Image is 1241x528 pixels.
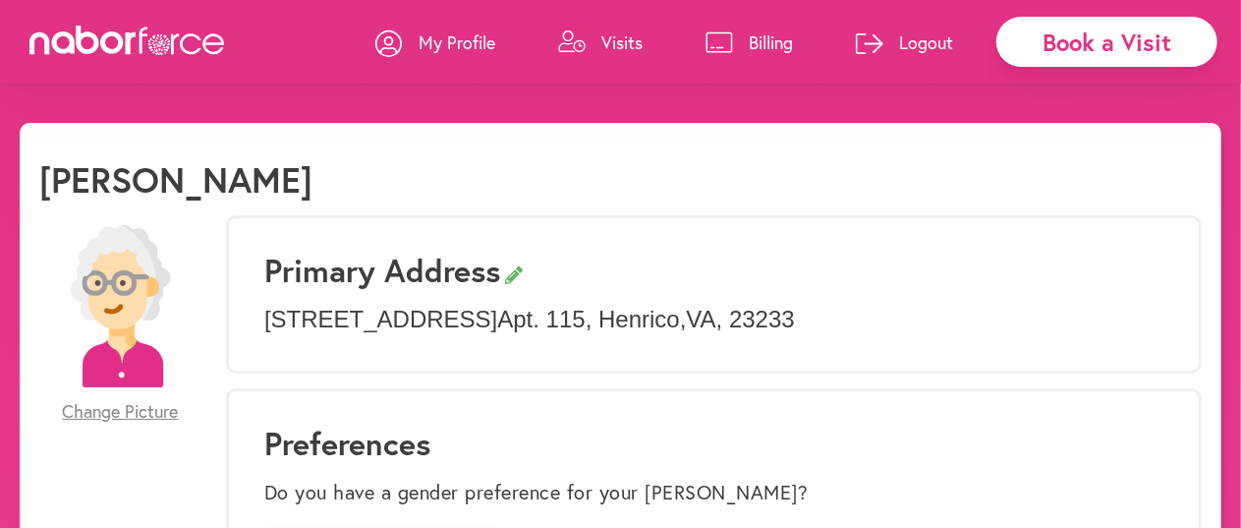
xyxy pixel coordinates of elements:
[705,13,793,72] a: Billing
[264,252,1163,289] h3: Primary Address
[264,425,1163,462] h1: Preferences
[749,30,793,54] p: Billing
[996,17,1217,67] div: Book a Visit
[264,481,809,504] label: Do you have a gender preference for your [PERSON_NAME]?
[63,401,179,423] span: Change Picture
[375,13,495,72] a: My Profile
[856,13,953,72] a: Logout
[419,30,495,54] p: My Profile
[558,13,643,72] a: Visits
[899,30,953,54] p: Logout
[264,306,1163,334] p: [STREET_ADDRESS] Apt. 115 , Henrico , VA , 23233
[39,225,201,387] img: efc20bcf08b0dac87679abea64c1faab.png
[39,158,312,201] h1: [PERSON_NAME]
[601,30,643,54] p: Visits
